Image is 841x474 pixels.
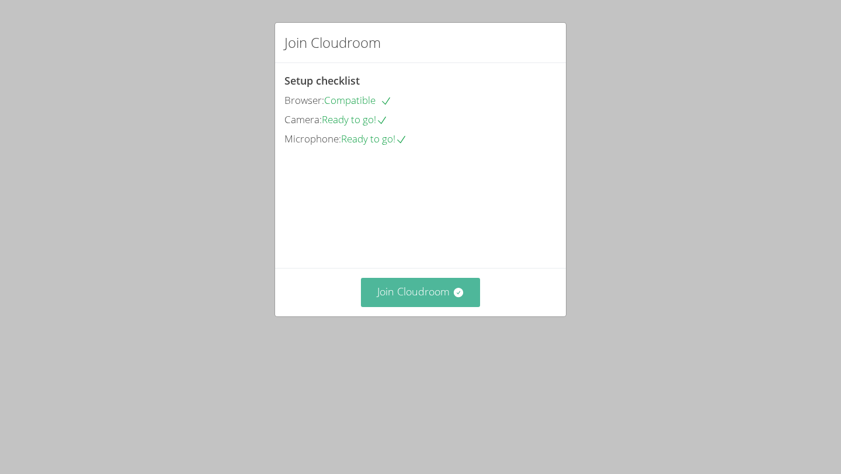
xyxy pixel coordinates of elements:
span: Browser: [284,93,324,107]
span: Camera: [284,113,322,126]
button: Join Cloudroom [361,278,481,306]
span: Microphone: [284,132,341,145]
span: Setup checklist [284,74,360,88]
span: Ready to go! [322,113,388,126]
h2: Join Cloudroom [284,32,381,53]
span: Ready to go! [341,132,407,145]
span: Compatible [324,93,392,107]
